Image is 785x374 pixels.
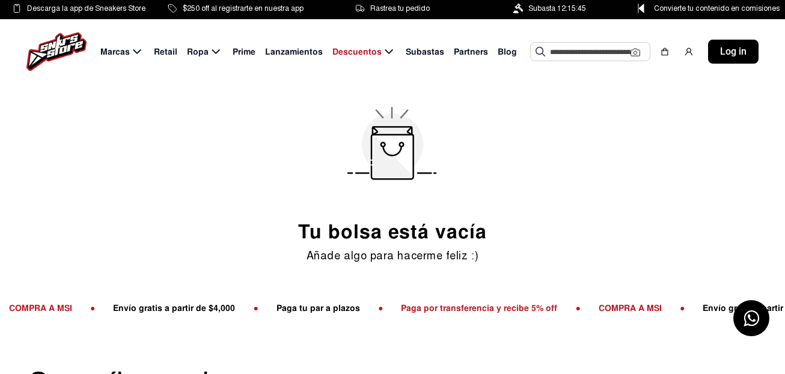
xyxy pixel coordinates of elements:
[588,303,670,313] span: COMPRA A MSI
[536,47,545,56] img: Buscar
[368,303,391,313] span: ●
[103,303,243,313] span: Envío gratis a partir de $4,000
[266,303,368,313] span: Paga tu par a plazos
[528,2,586,15] span: Subasta 12:15:45
[265,46,323,58] span: Lanzamientos
[631,47,640,57] img: Cámara
[27,2,145,15] span: Descarga la app de Sneakers Store
[684,47,694,56] img: user
[298,219,487,246] h3: Tu bolsa está vacía
[566,303,588,313] span: ●
[720,44,747,59] span: Log in
[498,46,517,58] span: Blog
[670,303,692,313] span: ●
[654,2,780,15] span: Convierte tu contenido en comisiones
[634,4,649,13] img: Control Point Icon
[391,303,566,313] span: Paga por transferencia y recibe 5% off
[233,46,255,58] span: Prime
[317,84,468,205] img: Carrito vacio
[187,46,209,58] span: Ropa
[183,2,304,15] span: $250 off al registrarte en nuestra app
[332,46,382,58] span: Descuentos
[307,250,478,261] h4: Añade algo para hacerme feliz :)
[406,46,444,58] span: Subastas
[454,46,488,58] span: Partners
[154,46,177,58] span: Retail
[100,46,130,58] span: Marcas
[370,2,430,15] span: Rastrea tu pedido
[26,32,87,71] img: logo
[243,303,266,313] span: ●
[660,47,670,56] img: shopping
